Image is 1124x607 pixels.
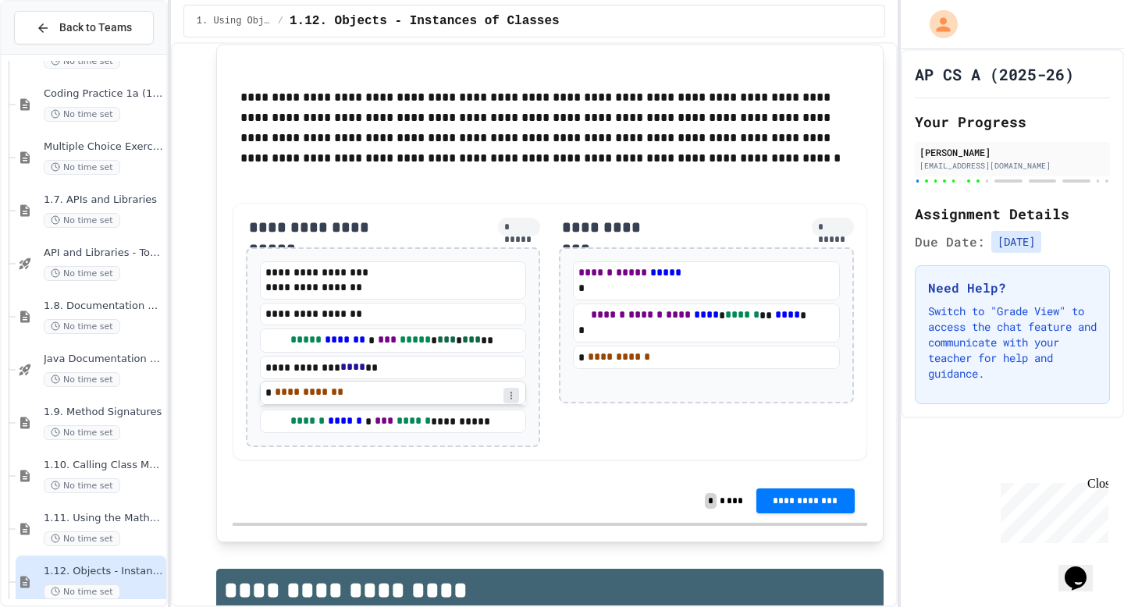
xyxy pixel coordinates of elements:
iframe: chat widget [994,477,1108,543]
span: Multiple Choice Exercises for Unit 1a (1.1-1.6) [44,140,163,154]
h2: Assignment Details [915,203,1110,225]
iframe: chat widget [1058,545,1108,591]
h3: Need Help? [928,279,1097,297]
span: 1.9. Method Signatures [44,406,163,419]
span: API and Libraries - Topic 1.7 [44,247,163,260]
span: No time set [44,372,120,387]
span: 1.12. Objects - Instances of Classes [290,12,560,30]
span: No time set [44,531,120,546]
span: No time set [44,425,120,440]
div: [EMAIL_ADDRESS][DOMAIN_NAME] [919,160,1105,172]
div: My Account [913,6,962,42]
p: Switch to "Grade View" to access the chat feature and communicate with your teacher for help and ... [928,303,1097,382]
span: Due Date: [915,233,985,251]
button: Back to Teams [14,11,154,44]
span: 1.11. Using the Math Class [44,512,163,525]
span: No time set [44,160,120,175]
span: 1. Using Objects and Methods [197,15,272,27]
span: No time set [44,54,120,69]
h1: AP CS A (2025-26) [915,63,1074,85]
span: No time set [44,213,120,228]
span: Coding Practice 1a (1.1-1.6) [44,87,163,101]
div: [PERSON_NAME] [919,145,1105,159]
span: / [278,15,283,27]
h2: Your Progress [915,111,1110,133]
span: No time set [44,319,120,334]
span: No time set [44,107,120,122]
span: 1.7. APIs and Libraries [44,193,163,207]
span: No time set [44,584,120,599]
span: 1.10. Calling Class Methods [44,459,163,472]
span: Back to Teams [59,20,132,36]
span: 1.12. Objects - Instances of Classes [44,565,163,578]
span: Java Documentation with Comments - Topic 1.8 [44,353,163,366]
span: 1.8. Documentation with Comments and Preconditions [44,300,163,313]
span: No time set [44,478,120,493]
div: Chat with us now!Close [6,6,108,99]
span: No time set [44,266,120,281]
span: [DATE] [991,231,1041,253]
